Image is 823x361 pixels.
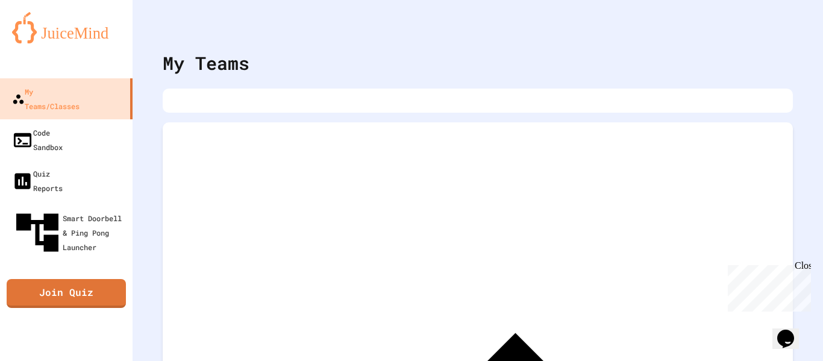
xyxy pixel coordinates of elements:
[12,125,63,154] div: Code Sandbox
[723,260,811,312] iframe: chat widget
[12,12,120,43] img: logo-orange.svg
[12,166,63,195] div: Quiz Reports
[7,279,126,308] a: Join Quiz
[163,49,249,77] div: My Teams
[12,207,128,258] div: Smart Doorbell & Ping Pong Launcher
[12,84,80,113] div: My Teams/Classes
[772,313,811,349] iframe: chat widget
[5,5,83,77] div: Chat with us now!Close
